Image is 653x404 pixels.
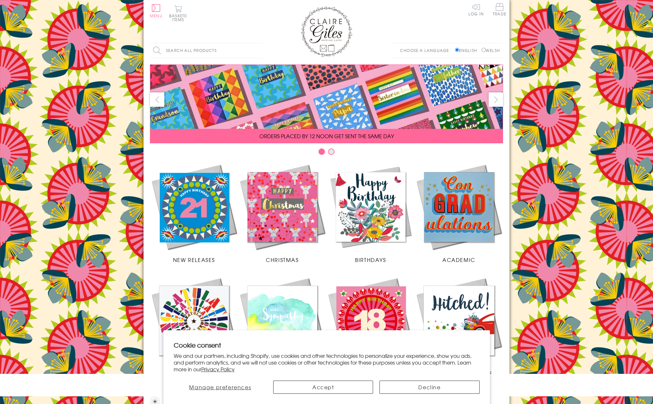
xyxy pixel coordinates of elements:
[266,256,299,264] span: Christmas
[415,276,503,377] a: Wedding Occasions
[489,92,503,107] button: next
[442,256,475,264] span: Academic
[259,132,394,140] span: ORDERS PLACED BY 12 NOON GET SENT THE SAME DAY
[150,13,162,19] span: Menu
[150,276,238,377] a: Congratulations
[379,381,479,394] button: Decline
[173,256,215,264] span: New Releases
[172,13,187,22] span: 0 items
[256,43,262,58] input: Search
[318,148,325,155] button: Carousel Page 1 (Current Slide)
[169,5,187,21] button: Basket0 items
[150,43,262,58] input: Search all products
[150,163,238,264] a: New Releases
[326,276,415,377] a: Age Cards
[150,92,164,107] button: prev
[150,4,162,18] button: Menu
[482,47,500,53] label: Welsh
[189,383,251,391] span: Manage preferences
[493,3,506,16] span: Trade
[238,163,326,264] a: Christmas
[326,163,415,264] a: Birthdays
[355,256,386,264] span: Birthdays
[455,48,459,52] input: English
[173,381,267,394] button: Manage preferences
[455,47,480,53] label: English
[328,148,335,155] button: Carousel Page 2
[468,3,484,16] a: Log In
[301,6,352,57] img: Claire Giles Greetings Cards
[493,3,506,17] a: Trade
[415,163,503,264] a: Academic
[174,352,480,372] p: We and our partners, including Shopify, use cookies and other technologies to personalize your ex...
[174,341,480,349] h2: Cookie consent
[150,148,503,158] div: Carousel Pagination
[238,276,326,377] a: Sympathy
[273,381,373,394] button: Accept
[482,48,486,52] input: Welsh
[400,47,454,53] p: Choose a language:
[201,365,235,373] a: Privacy Policy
